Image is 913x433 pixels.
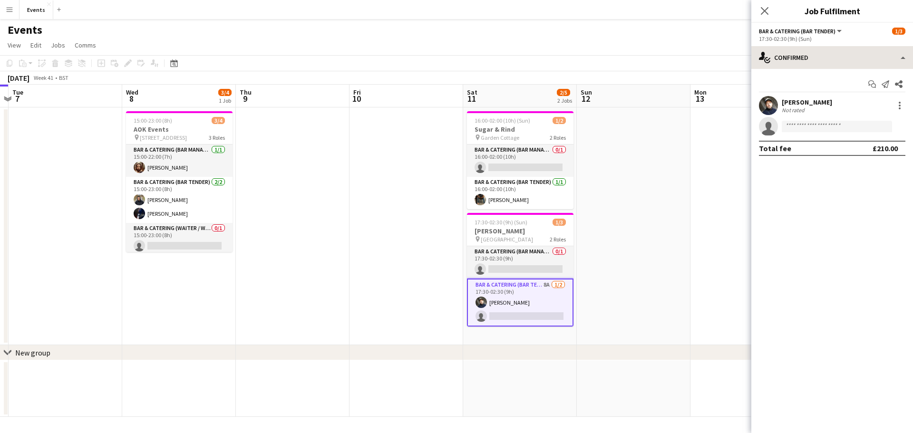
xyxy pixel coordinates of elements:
span: Sun [581,88,592,96]
span: Bar & Catering (Bar Tender) [759,28,835,35]
div: Confirmed [751,46,913,69]
span: 2 Roles [550,134,566,141]
div: BST [59,74,68,81]
span: Garden Cottage [481,134,519,141]
span: [STREET_ADDRESS] [140,134,187,141]
span: 15:00-23:00 (8h) [134,117,172,124]
h1: Events [8,23,42,37]
button: Bar & Catering (Bar Tender) [759,28,843,35]
div: New group [15,348,50,357]
span: Week 41 [31,74,55,81]
h3: [PERSON_NAME] [467,227,573,235]
span: 17:30-02:30 (9h) (Sun) [475,219,527,226]
div: £210.00 [873,144,898,153]
app-card-role: Bar & Catering (Bar Tender)2/215:00-23:00 (8h)[PERSON_NAME][PERSON_NAME] [126,177,233,223]
span: Comms [75,41,96,49]
span: Tue [12,88,23,96]
span: 1/2 [553,117,566,124]
app-job-card: 15:00-23:00 (8h)3/4AOK Events [STREET_ADDRESS]3 RolesBar & Catering (Bar Manager)1/115:00-22:00 (... [126,111,233,252]
span: Thu [240,88,252,96]
a: Comms [71,39,100,51]
app-card-role: Bar & Catering (Waiter / waitress)0/115:00-23:00 (8h) [126,223,233,255]
span: 3/4 [218,89,232,96]
span: Mon [694,88,707,96]
app-card-role: Bar & Catering (Bar Tender)8A1/217:30-02:30 (9h)[PERSON_NAME] [467,279,573,327]
div: 1 Job [219,97,231,104]
a: Jobs [47,39,69,51]
div: [PERSON_NAME] [782,98,832,106]
div: Not rated [782,106,806,114]
span: 16:00-02:00 (10h) (Sun) [475,117,530,124]
span: View [8,41,21,49]
span: 10 [352,93,361,104]
span: 1/3 [553,219,566,226]
a: View [4,39,25,51]
span: 3 Roles [209,134,225,141]
span: 11 [466,93,477,104]
a: Edit [27,39,45,51]
app-card-role: Bar & Catering (Bar Manager)0/117:30-02:30 (9h) [467,246,573,279]
span: Wed [126,88,138,96]
div: 17:30-02:30 (9h) (Sun) [759,35,905,42]
span: 7 [11,93,23,104]
span: [GEOGRAPHIC_DATA] [481,236,533,243]
span: 8 [125,93,138,104]
span: 13 [693,93,707,104]
h3: Sugar & Rind [467,125,573,134]
div: [DATE] [8,73,29,83]
app-card-role: Bar & Catering (Bar Manager)1/115:00-22:00 (7h)[PERSON_NAME] [126,144,233,177]
span: Sat [467,88,477,96]
h3: AOK Events [126,125,233,134]
span: Jobs [51,41,65,49]
span: Fri [353,88,361,96]
app-job-card: 16:00-02:00 (10h) (Sun)1/2Sugar & Rind Garden Cottage2 RolesBar & Catering (Bar Manager)0/116:00-... [467,111,573,209]
div: Total fee [759,144,791,153]
h3: Job Fulfilment [751,5,913,17]
span: 9 [238,93,252,104]
div: 2 Jobs [557,97,572,104]
span: 2/5 [557,89,570,96]
app-card-role: Bar & Catering (Bar Tender)1/116:00-02:00 (10h)[PERSON_NAME] [467,177,573,209]
span: 2 Roles [550,236,566,243]
span: 3/4 [212,117,225,124]
app-job-card: 17:30-02:30 (9h) (Sun)1/3[PERSON_NAME] [GEOGRAPHIC_DATA]2 RolesBar & Catering (Bar Manager)0/117:... [467,213,573,327]
button: Events [19,0,53,19]
span: 1/3 [892,28,905,35]
span: 12 [579,93,592,104]
app-card-role: Bar & Catering (Bar Manager)0/116:00-02:00 (10h) [467,144,573,177]
span: Edit [30,41,41,49]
